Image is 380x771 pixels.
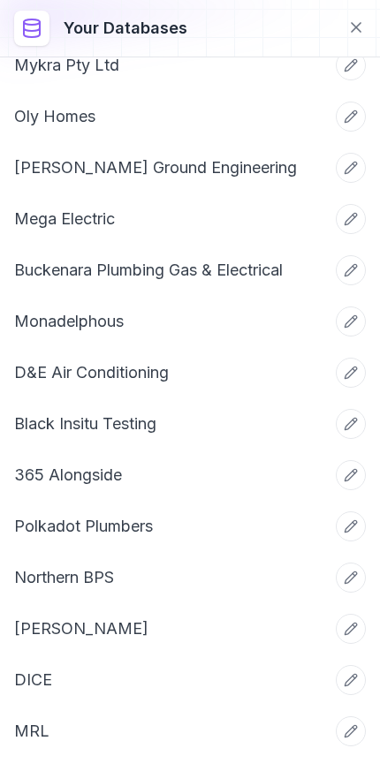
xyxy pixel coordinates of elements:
[14,104,323,129] a: Oly Homes
[14,309,323,334] a: Monadelphous
[14,719,323,744] a: MRL
[14,668,323,692] a: DICE
[14,514,323,539] a: Polkadot Plumbers
[14,258,323,283] a: Buckenara Plumbing Gas & Electrical
[14,412,323,436] a: Black Insitu Testing
[64,16,187,41] h3: Your databases
[14,53,323,78] a: Mykra Pty Ltd
[14,616,323,641] a: [PERSON_NAME]
[14,565,323,590] a: Northern BPS
[14,463,323,488] a: 365 Alongside
[14,360,323,385] a: D&E Air Conditioning
[14,207,323,231] a: Mega Electric
[14,155,323,180] a: [PERSON_NAME] Ground Engineering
